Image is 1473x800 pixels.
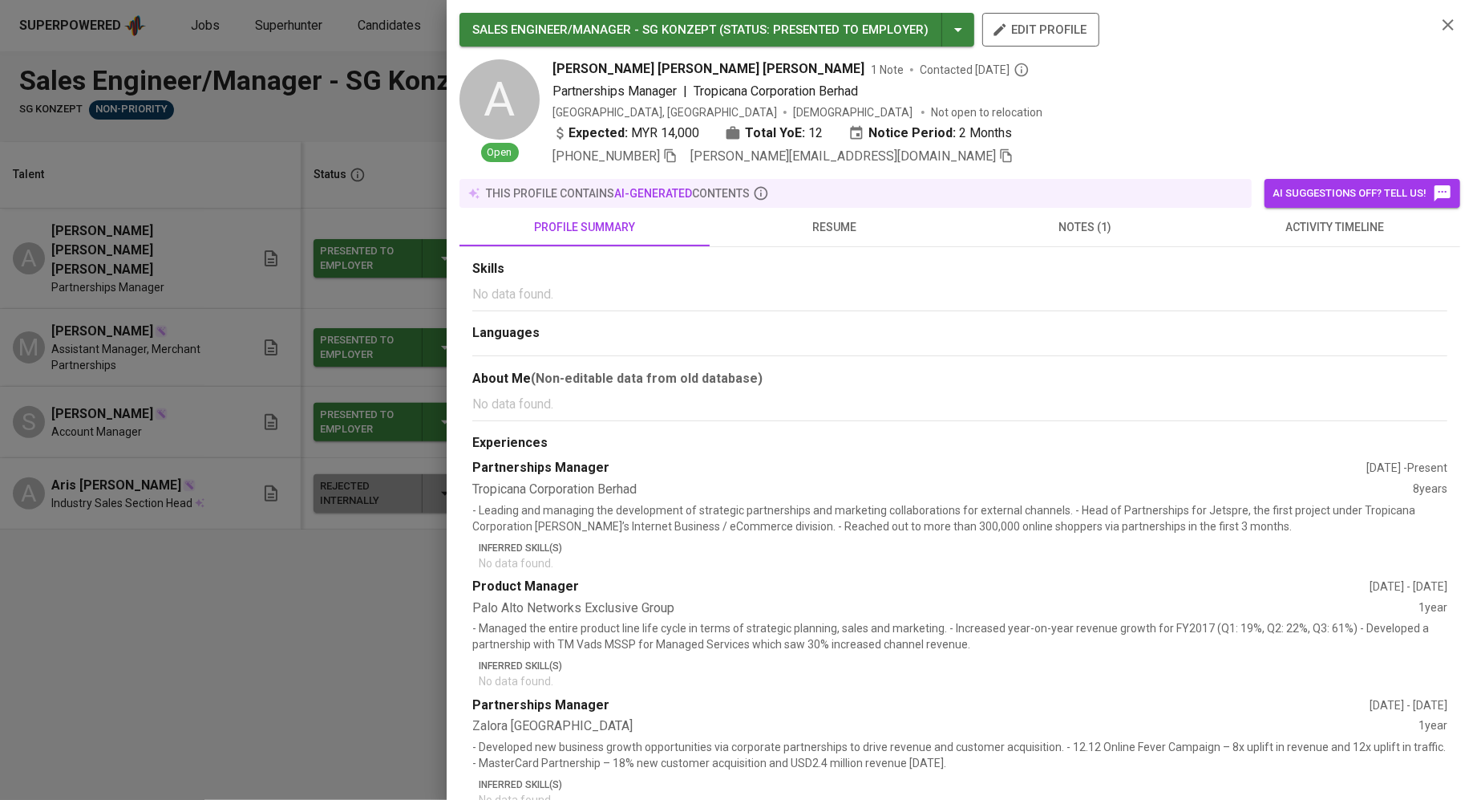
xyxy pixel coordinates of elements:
span: Partnerships Manager [552,83,677,99]
div: 8 years [1413,481,1447,499]
span: edit profile [995,19,1087,40]
div: Partnerships Manager [472,696,1370,715]
div: Languages [472,324,1447,343]
span: [PERSON_NAME] [PERSON_NAME] [PERSON_NAME] [552,59,864,79]
div: About Me [472,369,1447,388]
p: No data found. [472,285,1447,304]
span: profile summary [469,217,700,238]
span: SALES ENGINEER/MANAGER - SG KONZEPT [472,22,716,37]
div: Experiences [472,434,1447,453]
span: notes (1) [969,217,1200,238]
div: Skills [472,260,1447,278]
button: AI suggestions off? Tell us! [1265,179,1460,208]
span: AI suggestions off? Tell us! [1273,184,1452,203]
div: 2 Months [848,124,1012,143]
div: A [459,59,540,140]
span: Open [481,145,519,160]
span: [PHONE_NUMBER] [552,148,660,164]
a: edit profile [982,22,1099,35]
div: Zalora [GEOGRAPHIC_DATA] [472,717,1418,736]
p: No data found. [472,395,1447,414]
b: Notice Period: [868,124,956,143]
span: [DEMOGRAPHIC_DATA] [793,104,915,120]
span: Tropicana Corporation Berhad [694,83,858,99]
span: | [683,82,687,101]
b: Expected: [569,124,628,143]
b: (Non-editable data from old database) [531,371,763,386]
b: Total YoE: [745,124,805,143]
div: [DATE] - [DATE] [1370,697,1447,713]
span: [PERSON_NAME][EMAIL_ADDRESS][DOMAIN_NAME] [690,148,996,164]
span: Contacted [DATE] [920,62,1030,78]
p: this profile contains contents [486,185,750,201]
div: Tropicana Corporation Berhad [472,481,1413,499]
span: activity timeline [1220,217,1451,238]
div: MYR 14,000 [552,124,699,143]
div: Product Manager [472,578,1370,596]
span: 12 [808,124,823,143]
p: No data found. [479,673,1447,689]
div: [GEOGRAPHIC_DATA], [GEOGRAPHIC_DATA] [552,104,777,120]
span: AI-generated [614,187,692,200]
div: 1 year [1418,717,1447,736]
svg: By Malaysia recruiter [1014,62,1030,78]
p: Inferred Skill(s) [479,778,1447,792]
p: Inferred Skill(s) [479,541,1447,555]
p: Not open to relocation [931,104,1042,120]
div: 1 year [1418,599,1447,618]
p: - Leading and managing the development of strategic partnerships and marketing collaborations for... [472,502,1447,534]
p: - Managed the entire product line life cycle in terms of strategic planning, sales and marketing.... [472,620,1447,652]
span: 1 Note [871,62,904,78]
button: SALES ENGINEER/MANAGER - SG KONZEPT (STATUS: Presented to Employer) [459,13,974,47]
div: [DATE] - Present [1366,460,1447,476]
span: resume [719,217,950,238]
div: Partnerships Manager [472,459,1366,477]
div: Palo Alto Networks Exclusive Group [472,599,1418,618]
p: Inferred Skill(s) [479,659,1447,673]
p: - Developed new business growth opportunities via corporate partnerships to drive revenue and cus... [472,739,1447,771]
span: ( STATUS : Presented to Employer ) [719,22,929,37]
p: No data found. [479,555,1447,571]
div: [DATE] - [DATE] [1370,579,1447,595]
button: edit profile [982,13,1099,47]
